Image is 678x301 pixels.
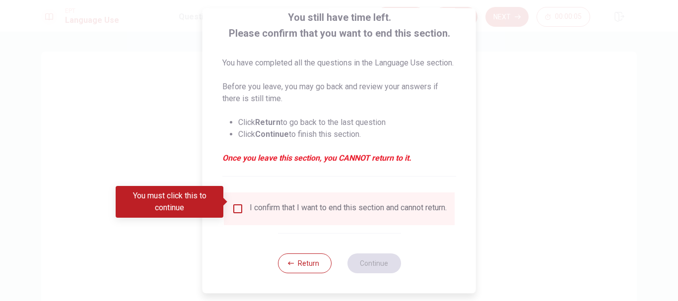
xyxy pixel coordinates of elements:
[116,186,223,218] div: You must click this to continue
[347,253,401,273] button: Continue
[238,117,456,128] li: Click to go back to the last question
[222,9,456,41] span: You still have time left. Please confirm that you want to end this section.
[238,128,456,140] li: Click to finish this section.
[232,203,244,215] span: You must click this to continue
[222,57,456,69] p: You have completed all the questions in the Language Use section.
[222,81,456,105] p: Before you leave, you may go back and review your answers if there is still time.
[250,203,447,215] div: I confirm that I want to end this section and cannot return.
[255,129,289,139] strong: Continue
[222,152,456,164] em: Once you leave this section, you CANNOT return to it.
[255,118,280,127] strong: Return
[277,253,331,273] button: Return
